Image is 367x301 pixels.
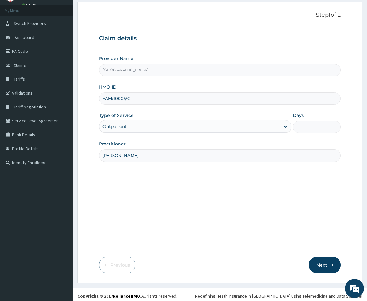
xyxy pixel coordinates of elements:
[113,293,140,299] a: RelianceHMO
[99,112,134,119] label: Type of Service
[309,257,341,273] button: Next
[99,149,340,162] input: Enter Name
[99,12,340,19] p: Step 1 of 2
[99,84,117,90] label: HMO ID
[14,34,34,40] span: Dashboard
[14,62,26,68] span: Claims
[33,35,106,44] div: Chat with us now
[293,112,304,119] label: Days
[102,123,127,130] div: Outpatient
[14,76,25,82] span: Tariffs
[37,80,87,144] span: We're online!
[99,141,126,147] label: Practitioner
[104,3,119,18] div: Minimize live chat window
[99,55,133,62] label: Provider Name
[99,35,340,42] h3: Claim details
[99,257,135,273] button: Previous
[3,173,120,195] textarea: Type your message and hit 'Enter'
[14,21,46,26] span: Switch Providers
[195,293,362,299] div: Redefining Heath Insurance in [GEOGRAPHIC_DATA] using Telemedicine and Data Science!
[77,293,141,299] strong: Copyright © 2017 .
[14,104,46,110] span: Tariff Negotiation
[12,32,26,47] img: d_794563401_company_1708531726252_794563401
[99,92,340,105] input: Enter HMO ID
[22,3,37,7] a: Online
